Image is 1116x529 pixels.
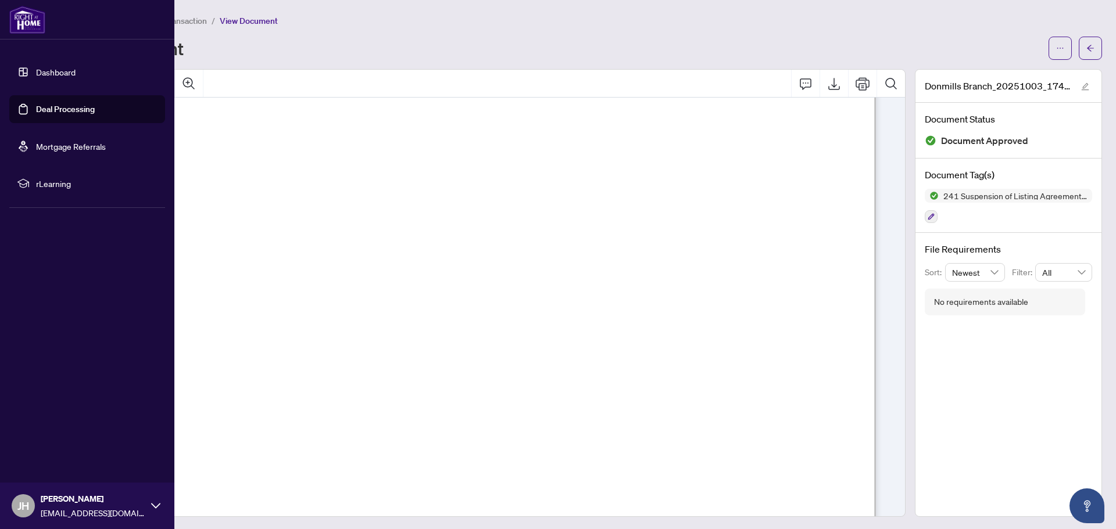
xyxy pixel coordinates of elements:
[925,168,1092,182] h4: Document Tag(s)
[952,264,999,281] span: Newest
[1042,264,1085,281] span: All
[220,16,278,26] span: View Document
[41,506,145,519] span: [EMAIL_ADDRESS][DOMAIN_NAME]
[212,14,215,27] li: /
[1056,44,1064,52] span: ellipsis
[1081,82,1089,91] span: edit
[1086,44,1094,52] span: arrow-left
[36,177,157,190] span: rLearning
[1012,266,1035,279] p: Filter:
[925,135,936,146] img: Document Status
[934,296,1028,308] div: No requirements available
[939,192,1092,200] span: 241 Suspension of Listing Agreement - Authority to Offer for Sale
[36,104,95,114] a: Deal Processing
[925,189,939,203] img: Status Icon
[17,498,29,514] span: JH
[36,67,76,77] a: Dashboard
[145,16,207,26] span: View Transaction
[1069,488,1104,523] button: Open asap
[9,6,45,34] img: logo
[41,492,145,505] span: [PERSON_NAME]
[925,79,1070,93] span: Donmills Branch_20251003_174736.pdf
[925,112,1092,126] h4: Document Status
[941,133,1028,149] span: Document Approved
[925,242,1092,256] h4: File Requirements
[925,266,945,279] p: Sort:
[36,141,106,152] a: Mortgage Referrals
